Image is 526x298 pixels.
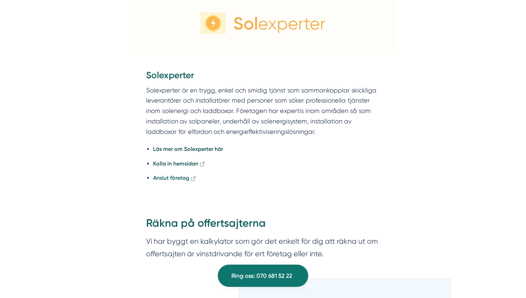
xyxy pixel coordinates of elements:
strong: Anslut företag [153,175,189,181]
span: Ring oss: 070 681 52 22 [231,271,292,281]
section: Vi har byggt en kalkylator som gör det enkelt för dig att räkna ut om offertsajten är vinstdrivan... [146,235,380,263]
a: Kolla in hemsidan [153,160,206,167]
strong: Kolla in hemsidan [153,160,198,167]
a: Ring oss: 070 681 52 22 [218,265,308,287]
a: Läs mer om Solexperter här [153,146,223,152]
p: Solexperter är en trygg, enkel och smidig tjänst som sammankopplar skickliga leverantörer och ins... [146,85,380,137]
a: Anslut företag [153,175,197,181]
h3: Solexperter [146,69,380,85]
h2: Räkna på offertsajterna [146,216,380,235]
